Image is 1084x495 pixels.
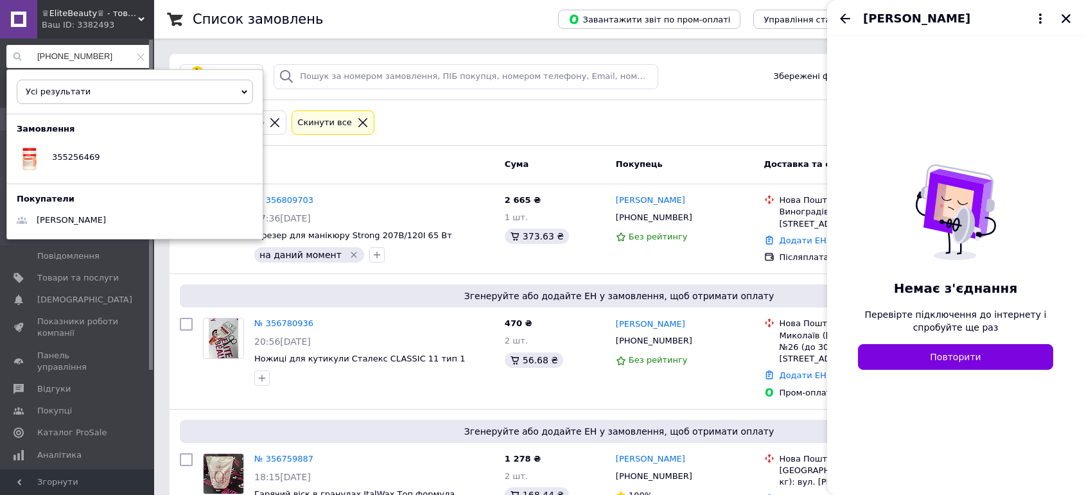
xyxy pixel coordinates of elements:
[865,309,1047,333] span: Перевірте підключення до інтернету і спробуйте ще раз
[204,454,243,494] img: Фото товару
[780,318,932,329] div: Нова Пошта
[37,316,119,339] span: Показники роботи компанії
[295,116,354,130] div: Cкинути все
[863,10,970,27] span: [PERSON_NAME]
[629,232,688,241] span: Без рейтингу
[259,250,342,260] span: на даний момент
[185,290,1053,302] span: Згенеруйте або додайте ЕН у замовлення, щоб отримати оплату
[780,387,932,399] div: Пром-оплата
[780,206,932,229] div: Виноградів, №2 (до 30 кг): вул. [STREET_ADDRESS]
[613,468,695,485] div: [PHONE_NUMBER]
[185,425,1053,438] span: Згенеруйте або додайте ЕН у замовлення, щоб отримати оплату
[26,87,91,96] span: Усі результати
[37,294,132,306] span: [DEMOGRAPHIC_DATA]
[774,71,861,83] span: Збережені фільтри:
[780,370,826,380] a: Додати ЕН
[780,465,932,488] div: [GEOGRAPHIC_DATA], №89 (до 30 кг): вул. [PERSON_NAME], 68
[505,195,541,205] span: 2 665 ₴
[1058,11,1074,26] button: Закрити
[193,12,323,27] h1: Список замовлень
[274,64,658,89] input: Пошук за номером замовлення, ПІБ покупця, номером телефону, Email, номером накладної
[505,454,541,464] span: 1 278 ₴
[505,213,528,222] span: 1 шт.
[629,355,688,365] span: Без рейтингу
[254,454,313,464] a: № 356759887
[613,333,695,349] div: [PHONE_NUMBER]
[505,159,529,169] span: Cума
[37,250,100,262] span: Повідомлення
[6,45,151,68] input: Пошук
[254,213,311,223] span: 07:36[DATE]
[254,195,313,205] a: № 356809703
[191,66,203,78] div: 1
[837,11,853,26] button: Назад
[780,453,932,465] div: Нова Пошта
[37,215,106,225] span: [PERSON_NAME]
[37,427,107,439] span: Каталог ProSale
[505,471,528,481] span: 2 шт.
[37,449,82,461] span: Аналітика
[254,336,311,347] span: 20:56[DATE]
[863,10,1048,27] button: [PERSON_NAME]
[42,8,138,19] span: ♕EliteBeauty♕ - товари для твоєї краси ;)
[858,344,1053,370] button: Повторити
[764,159,859,169] span: Доставка та оплата
[753,10,872,29] button: Управління статусами
[349,250,359,260] svg: Видалити мітку
[780,330,932,365] div: Миколаїв ([GEOGRAPHIC_DATA].), №26 (до 30 кг на одне місце): вул. [STREET_ADDRESS]
[7,193,84,205] div: Покупатели
[37,272,119,284] span: Товари та послуги
[254,318,313,328] a: № 356780936
[37,350,119,373] span: Панель управління
[613,209,695,226] div: [PHONE_NUMBER]
[505,336,528,345] span: 2 шт.
[505,318,532,328] span: 470 ₴
[37,405,72,417] span: Покупці
[203,318,244,359] a: Фото товару
[558,10,740,29] button: Завантажити звіт по пром-оплаті
[42,19,154,31] div: Ваш ID: 3382493
[616,195,685,207] a: [PERSON_NAME]
[780,252,932,263] div: Післяплата
[254,472,311,482] span: 18:15[DATE]
[764,15,862,24] span: Управління статусами
[203,453,244,494] a: Фото товару
[52,152,100,162] span: 355256469
[209,318,239,358] img: Фото товару
[616,318,685,331] a: [PERSON_NAME]
[568,13,730,25] span: Завантажити звіт по пром-оплаті
[505,229,569,244] div: 373.63 ₴
[616,159,663,169] span: Покупець
[254,230,452,240] a: Фрезер для манікюру Strong 207В/120І 65 Вт
[505,352,563,368] div: 56.68 ₴
[780,195,932,206] div: Нова Пошта
[616,453,685,465] a: [PERSON_NAME]
[7,123,84,135] div: Замовлення
[780,236,826,245] a: Додати ЕН
[254,354,465,363] a: Ножиці для кутикули Сталекс CLASSIC 11 тип 1
[37,383,71,395] span: Відгуки
[894,281,1018,296] span: Немає з'єднання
